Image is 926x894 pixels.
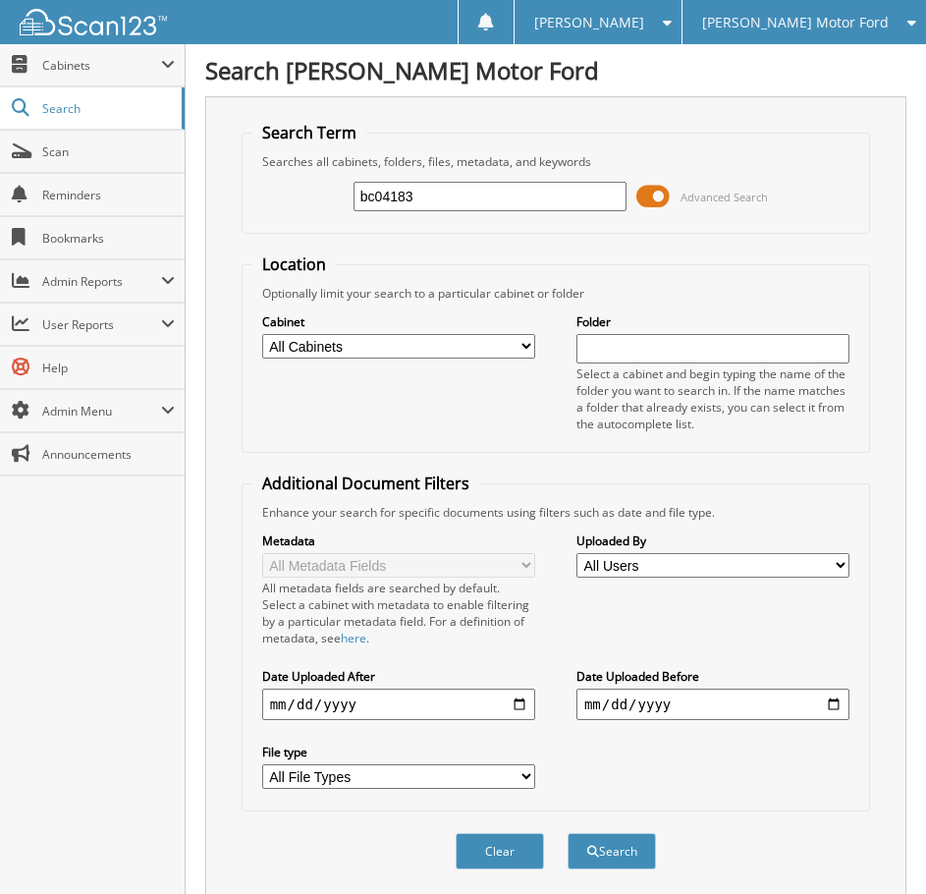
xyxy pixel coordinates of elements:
[262,689,535,720] input: start
[252,153,860,170] div: Searches all cabinets, folders, files, metadata, and keywords
[262,668,535,685] label: Date Uploaded After
[534,17,644,28] span: [PERSON_NAME]
[576,689,849,720] input: end
[576,668,849,685] label: Date Uploaded Before
[576,313,849,330] label: Folder
[42,100,172,117] span: Search
[252,122,366,143] legend: Search Term
[42,57,161,74] span: Cabinets
[252,473,479,494] legend: Additional Document Filters
[456,833,544,869] button: Clear
[702,17,889,28] span: [PERSON_NAME] Motor Ford
[42,446,175,463] span: Announcements
[262,532,535,549] label: Metadata
[262,580,535,646] div: All metadata fields are searched by default. Select a cabinet with metadata to enable filtering b...
[42,360,175,376] span: Help
[252,504,860,521] div: Enhance your search for specific documents using filters such as date and file type.
[828,800,926,894] iframe: Chat Widget
[42,316,161,333] span: User Reports
[42,403,161,419] span: Admin Menu
[341,630,366,646] a: here
[568,833,656,869] button: Search
[252,253,336,275] legend: Location
[42,273,161,290] span: Admin Reports
[42,230,175,247] span: Bookmarks
[576,365,849,432] div: Select a cabinet and begin typing the name of the folder you want to search in. If the name match...
[576,532,849,549] label: Uploaded By
[42,187,175,203] span: Reminders
[42,143,175,160] span: Scan
[20,9,167,35] img: scan123-logo-white.svg
[681,190,768,204] span: Advanced Search
[252,285,860,302] div: Optionally limit your search to a particular cabinet or folder
[262,313,535,330] label: Cabinet
[262,744,535,760] label: File type
[205,54,906,86] h1: Search [PERSON_NAME] Motor Ford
